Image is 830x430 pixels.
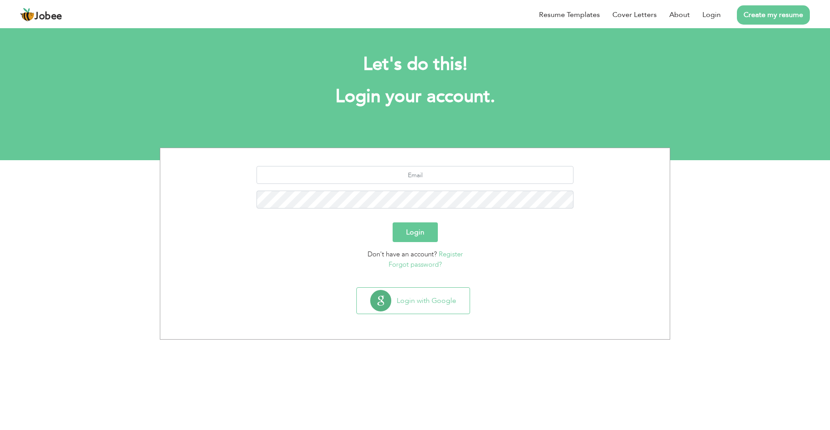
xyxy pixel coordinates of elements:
[669,9,690,20] a: About
[34,12,62,21] span: Jobee
[439,250,463,259] a: Register
[20,8,62,22] a: Jobee
[539,9,600,20] a: Resume Templates
[389,260,442,269] a: Forgot password?
[357,288,470,314] button: Login with Google
[257,166,574,184] input: Email
[173,85,657,108] h1: Login your account.
[737,5,810,25] a: Create my resume
[368,250,437,259] span: Don't have an account?
[20,8,34,22] img: jobee.io
[393,222,438,242] button: Login
[173,53,657,76] h2: Let's do this!
[702,9,721,20] a: Login
[612,9,657,20] a: Cover Letters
